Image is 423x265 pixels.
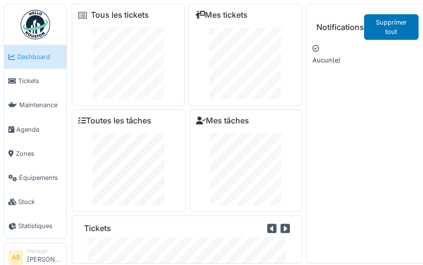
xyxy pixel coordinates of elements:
[18,76,62,86] span: Tickets
[91,10,149,20] a: Tous les tickets
[195,10,248,20] a: Mes tickets
[196,116,249,125] a: Mes tâches
[4,45,66,69] a: Dashboard
[364,14,419,40] a: Supprimer tout
[84,224,111,233] h6: Tickets
[4,214,66,238] a: Statistiques
[21,10,50,39] img: Badge_color-CXgf-gQk.svg
[4,142,66,166] a: Zones
[4,118,66,142] a: Agenda
[4,166,66,190] a: Équipements
[19,100,62,110] span: Maintenance
[16,125,62,134] span: Agenda
[18,197,62,206] span: Stock
[4,69,66,93] a: Tickets
[78,116,151,125] a: Toutes les tâches
[16,149,62,158] span: Zones
[4,93,66,117] a: Maintenance
[27,247,62,255] div: Manager
[19,173,62,182] span: Équipements
[17,52,62,61] span: Dashboard
[316,23,364,32] h6: Notifications
[312,56,423,65] p: Aucun(e)
[4,190,66,214] a: Stock
[8,250,23,265] li: AB
[18,221,62,231] span: Statistiques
